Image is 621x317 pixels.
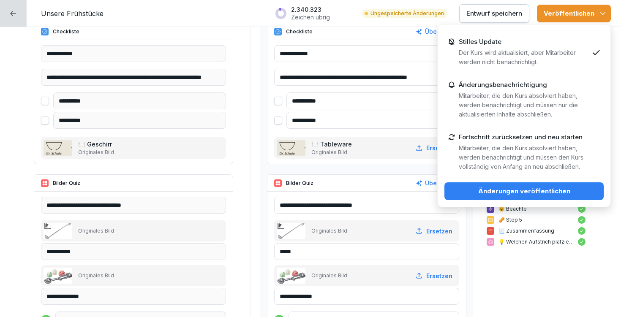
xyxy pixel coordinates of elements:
[44,140,72,156] img: ftvtxlo8iq0wb28w6byxw9fw.png
[537,5,611,22] button: Veröffentlichen
[277,223,305,239] img: tm01kunieefdltnxk5ps07nb.png
[311,227,347,235] p: Originales Bild
[44,268,72,284] img: p1gcaujs5ueitkk71sts928l.png
[370,10,444,17] p: Ungespeicherte Änderungen
[271,3,354,24] button: 2.340.323Zeichen übrig
[426,144,452,152] p: Ersetzen
[459,4,529,23] button: Entwurf speichern
[498,205,574,213] p: 😺 Beachte
[444,182,604,200] button: Änderungen veröffentlichen
[426,227,452,236] p: Ersetzen
[78,140,114,149] p: 🍽️ Geschirr
[78,272,114,279] p: Originales Bild
[311,272,347,279] p: Originales Bild
[53,179,80,187] p: Bilder Quiz
[459,91,588,119] p: Mitarbeiter, die den Kurs absolviert haben, werden benachrichtigt und müssen nur die aktualisiert...
[277,268,305,284] img: p1gcaujs5ueitkk71sts928l.png
[544,9,604,18] div: Veröffentlichen
[78,149,114,156] p: Originales Bild
[311,140,354,149] p: 🍽️ Tableware
[459,133,583,141] p: Fortschritt zurücksetzen und neu starten
[286,179,313,187] p: Bilder Quiz
[311,149,354,156] p: Originales Bild
[416,179,459,188] button: Übersetzen
[291,14,330,21] p: Zeichen übrig
[286,28,313,35] p: Checkliste
[41,8,103,19] p: Unsere Frühstücke
[451,187,597,196] div: Änderungen veröffentlichen
[498,238,574,246] p: 💡 Welchen Aufstrich platzierst Du auf einem Salatblatt?
[498,227,574,235] p: 📃 Zusammenfassung
[426,271,452,280] p: Ersetzen
[53,28,79,35] p: Checkliste
[277,140,305,156] img: ftvtxlo8iq0wb28w6byxw9fw.png
[459,38,501,46] p: Stilles Update
[466,9,522,18] p: Entwurf speichern
[291,6,330,14] p: 2.340.323
[498,216,574,224] p: 🥜 Step 5
[416,27,459,36] button: Übersetzen
[459,144,588,171] p: Mitarbeiter, die den Kurs absolviert haben, werden benachrichtigt und müssen den Kurs vollständig...
[459,48,588,67] p: Der Kurs wird aktualisiert, aber Mitarbeiter werden nicht benachrichtigt.
[459,81,547,89] p: Änderungsbenachrichtigung
[78,227,114,235] p: Originales Bild
[44,223,72,239] img: tm01kunieefdltnxk5ps07nb.png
